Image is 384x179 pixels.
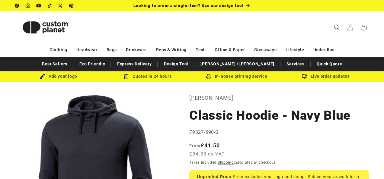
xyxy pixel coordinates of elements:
[133,3,244,8] span: Looking to order a single item? Use our design tool
[14,73,103,80] div: Add your logo
[50,45,67,55] a: Clothing
[107,45,117,55] a: Bags
[281,73,370,80] div: Live order updates
[76,45,98,55] a: Headwear
[283,59,308,69] a: Services
[286,45,304,55] a: Lifestyle
[215,45,245,55] a: Office & Paper
[40,74,45,79] img: Brush Icon
[189,151,225,158] span: £34.58 ex VAT
[254,45,277,55] a: Giveaways
[126,45,147,55] a: Drinkware
[313,45,334,55] a: Umbrellas
[189,129,219,135] span: 79327-590-S
[302,74,307,79] img: Order updates
[189,107,369,124] h1: Classic Hoodie - Navy Blue
[114,59,155,69] a: Express Delivery
[189,93,369,103] p: [PERSON_NAME]
[196,45,206,55] a: Tech
[192,73,281,80] div: In-house printing service
[197,174,233,179] strong: Unprinted Price:
[123,74,129,79] img: Order Updates Icon
[189,143,200,148] span: From
[330,21,344,34] summary: Search
[76,59,108,69] a: Eco Friendly
[156,45,187,55] a: Pens & Writing
[314,59,345,69] a: Quick Quote
[39,59,70,69] a: Best Sellers
[103,73,192,80] div: Quotes in 24 hours
[189,159,369,165] div: Taxes included. calculated at checkout.
[15,14,75,41] img: Custom Planet
[189,142,220,149] strong: £41.50
[218,160,234,165] a: Shipping
[206,74,211,79] img: In-house printing
[197,59,277,69] a: [PERSON_NAME] / [PERSON_NAME]
[13,11,78,43] a: Custom Planet
[161,59,192,69] a: Design Tool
